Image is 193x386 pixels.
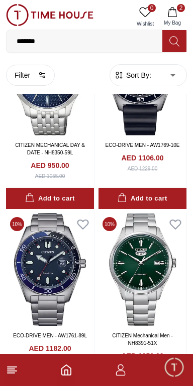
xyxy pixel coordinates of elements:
span: 10 % [103,217,117,231]
div: AED 1229.00 [128,165,158,172]
span: Sort By: [124,70,151,80]
a: CITIZEN MECHANICAL DAY & DATE - NH8350-59L [15,142,85,155]
a: 0Wishlist [133,4,158,30]
a: Home [60,364,72,376]
button: Add to cart [6,188,94,210]
img: CITIZEN Mechanical Men - NH8391-51X [99,213,186,326]
h4: AED 1182.00 [29,343,71,353]
span: 10 % [10,217,24,231]
h4: AED 950.00 [31,160,69,170]
button: Filter [6,65,55,86]
h4: AED 1106.00 [121,153,163,163]
div: AED 1055.00 [35,172,65,180]
button: Sort By: [114,70,151,80]
a: CITIZEN Mechanical Men - NH8391-51X [112,333,173,346]
span: My Bag [160,19,185,27]
a: ECO-DRIVE MEN - AW1761-89L [13,333,87,338]
div: Add to cart [25,193,74,205]
div: Chat Widget [163,356,185,378]
button: Add to cart [99,188,186,210]
span: 2 [177,4,185,12]
h4: AED 1350.00 [121,351,163,361]
div: Add to cart [118,193,167,205]
button: 2My Bag [158,4,187,30]
a: ECO-DRIVE MEN - AW1769-10E [105,142,179,148]
img: ECO-DRIVE MEN - AW1761-89L [6,213,94,326]
img: ... [6,4,93,26]
span: Wishlist [133,20,158,28]
span: 0 [148,4,156,12]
